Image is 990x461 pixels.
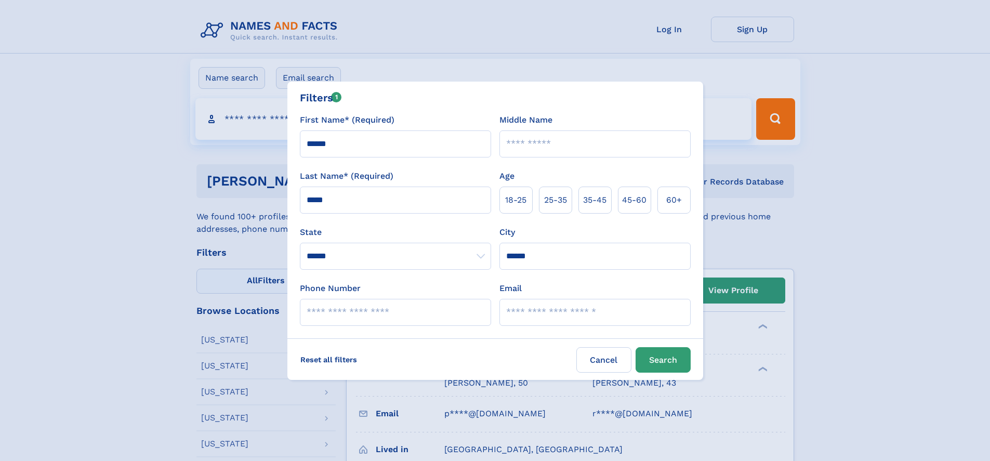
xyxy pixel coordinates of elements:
label: Reset all filters [294,347,364,372]
span: 45‑60 [622,194,646,206]
label: City [499,226,515,239]
label: Cancel [576,347,631,373]
label: Middle Name [499,114,552,126]
label: Age [499,170,514,182]
span: 18‑25 [505,194,526,206]
label: State [300,226,491,239]
label: Phone Number [300,282,361,295]
label: First Name* (Required) [300,114,394,126]
span: 35‑45 [583,194,606,206]
button: Search [636,347,691,373]
label: Email [499,282,522,295]
span: 25‑35 [544,194,567,206]
div: Filters [300,90,342,106]
span: 60+ [666,194,682,206]
label: Last Name* (Required) [300,170,393,182]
